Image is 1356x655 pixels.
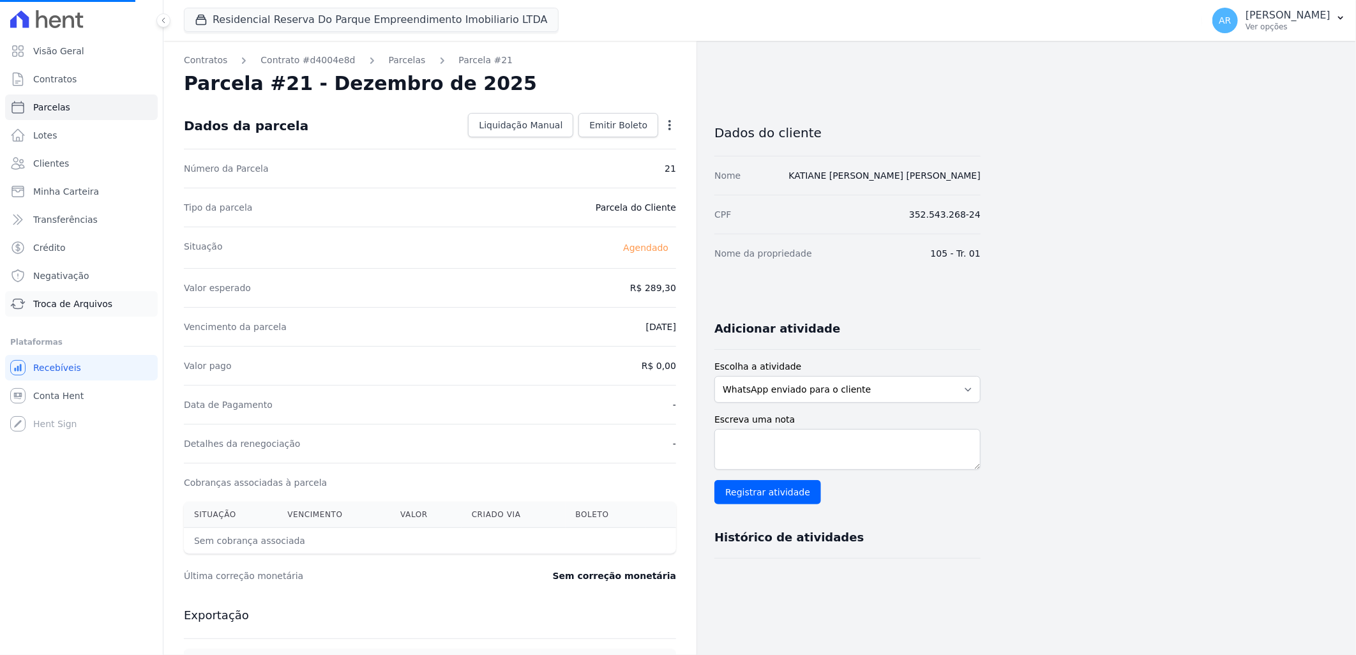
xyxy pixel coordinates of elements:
span: Agendado [615,240,676,255]
a: KATIANE [PERSON_NAME] [PERSON_NAME] [789,170,981,181]
span: Crédito [33,241,66,254]
a: Crédito [5,235,158,260]
dd: 105 - Tr. 01 [931,247,981,260]
span: Troca de Arquivos [33,297,112,310]
span: Parcelas [33,101,70,114]
dt: Detalhes da renegociação [184,437,301,450]
dd: Parcela do Cliente [596,201,676,214]
dd: 352.543.268-24 [909,208,981,221]
span: Transferências [33,213,98,226]
nav: Breadcrumb [184,54,676,67]
dt: Valor pago [184,359,232,372]
dt: Situação [184,240,223,255]
dt: Tipo da parcela [184,201,253,214]
dt: Valor esperado [184,282,251,294]
label: Escreva uma nota [714,413,981,426]
a: Visão Geral [5,38,158,64]
a: Parcelas [5,94,158,120]
dt: Data de Pagamento [184,398,273,411]
h2: Parcela #21 - Dezembro de 2025 [184,72,537,95]
a: Transferências [5,207,158,232]
div: Plataformas [10,335,153,350]
h3: Histórico de atividades [714,530,864,545]
th: Vencimento [277,502,390,528]
dd: Sem correção monetária [553,569,676,582]
span: Conta Hent [33,389,84,402]
th: Sem cobrança associada [184,528,566,554]
div: Dados da parcela [184,118,308,133]
h3: Dados do cliente [714,125,981,140]
a: Negativação [5,263,158,289]
dt: Nome da propriedade [714,247,812,260]
dd: 21 [665,162,676,175]
span: Clientes [33,157,69,170]
a: Parcelas [389,54,426,67]
a: Clientes [5,151,158,176]
th: Boleto [566,502,646,528]
a: Contratos [184,54,227,67]
dd: R$ 0,00 [642,359,676,372]
p: [PERSON_NAME] [1246,9,1330,22]
label: Escolha a atividade [714,360,981,373]
th: Criado via [462,502,566,528]
dt: Nome [714,169,741,182]
a: Emitir Boleto [578,113,658,137]
dt: CPF [714,208,731,221]
a: Contrato #d4004e8d [260,54,355,67]
a: Troca de Arquivos [5,291,158,317]
a: Recebíveis [5,355,158,380]
th: Valor [390,502,462,528]
span: Minha Carteira [33,185,99,198]
dd: R$ 289,30 [630,282,676,294]
a: Contratos [5,66,158,92]
span: Lotes [33,129,57,142]
dd: - [673,398,676,411]
dt: Cobranças associadas à parcela [184,476,327,489]
h3: Exportação [184,608,676,623]
dd: - [673,437,676,450]
th: Situação [184,502,277,528]
span: AR [1219,16,1231,25]
span: Contratos [33,73,77,86]
a: Parcela #21 [459,54,513,67]
a: Minha Carteira [5,179,158,204]
dd: [DATE] [646,320,676,333]
span: Liquidação Manual [479,119,562,132]
dt: Número da Parcela [184,162,269,175]
span: Negativação [33,269,89,282]
dt: Vencimento da parcela [184,320,287,333]
button: AR [PERSON_NAME] Ver opções [1202,3,1356,38]
input: Registrar atividade [714,480,821,504]
a: Conta Hent [5,383,158,409]
span: Emitir Boleto [589,119,647,132]
dt: Última correção monetária [184,569,475,582]
button: Residencial Reserva Do Parque Empreendimento Imobiliario LTDA [184,8,559,32]
p: Ver opções [1246,22,1330,32]
a: Liquidação Manual [468,113,573,137]
a: Lotes [5,123,158,148]
span: Recebíveis [33,361,81,374]
h3: Adicionar atividade [714,321,840,336]
span: Visão Geral [33,45,84,57]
